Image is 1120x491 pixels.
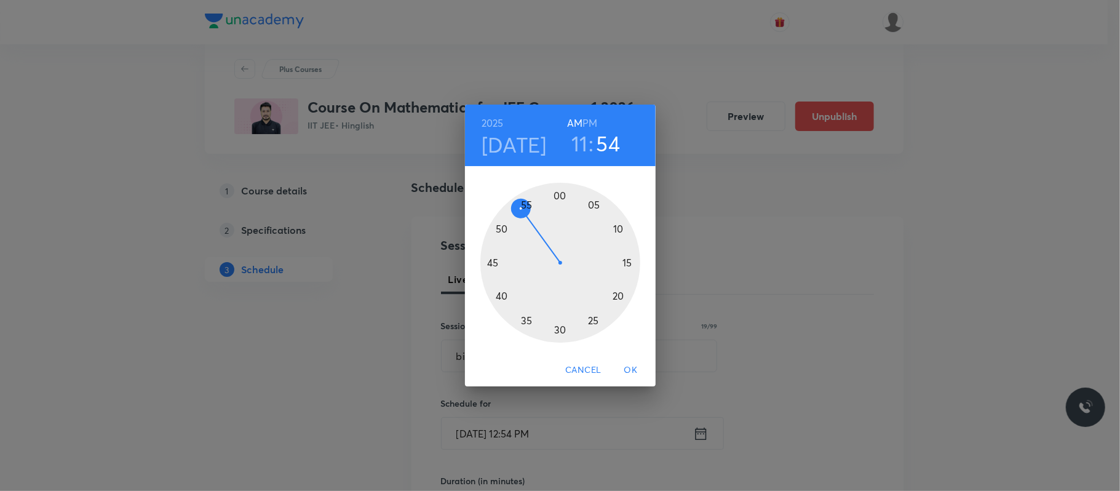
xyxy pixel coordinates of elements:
[611,359,651,381] button: OK
[565,362,601,378] span: Cancel
[616,362,646,378] span: OK
[571,130,588,156] button: 11
[482,114,504,132] button: 2025
[482,132,547,158] button: [DATE]
[597,130,621,156] button: 54
[582,114,597,132] button: PM
[567,114,582,132] button: AM
[589,130,594,156] h3: :
[560,359,606,381] button: Cancel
